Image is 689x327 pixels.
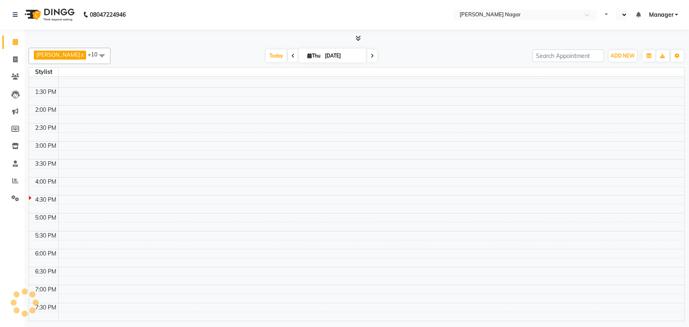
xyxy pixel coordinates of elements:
div: 1:30 PM [34,88,58,96]
span: ADD NEW [611,53,635,59]
div: 6:00 PM [34,249,58,258]
div: 3:30 PM [34,160,58,168]
span: [PERSON_NAME] [36,51,80,58]
div: 2:30 PM [34,124,58,132]
span: Today [266,49,287,62]
span: Thu [305,53,322,59]
div: 5:30 PM [34,231,58,240]
input: Search Appointment [533,49,604,62]
input: 2025-09-04 [322,50,363,62]
b: 08047224946 [90,3,126,26]
div: 2:00 PM [34,106,58,114]
div: 7:30 PM [34,303,58,312]
div: 4:30 PM [34,196,58,204]
span: +10 [88,51,104,58]
div: 7:00 PM [34,285,58,294]
div: 6:30 PM [34,267,58,276]
div: 5:00 PM [34,214,58,222]
a: x [80,51,84,58]
span: Manager [649,11,673,19]
div: 4:00 PM [34,178,58,186]
img: logo [21,3,77,26]
div: Stylist [29,68,58,76]
div: 3:00 PM [34,142,58,150]
button: ADD NEW [609,50,637,62]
